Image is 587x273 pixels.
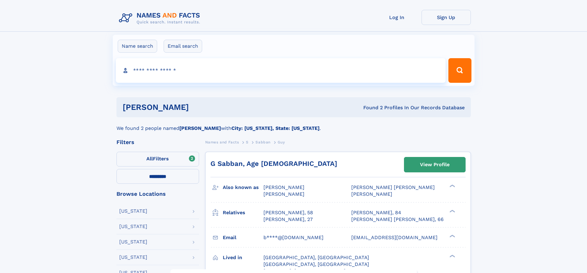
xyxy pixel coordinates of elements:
[263,216,313,223] a: [PERSON_NAME], 27
[404,157,465,172] a: View Profile
[116,152,199,167] label: Filters
[278,140,285,144] span: Guy
[119,255,147,260] div: [US_STATE]
[351,209,401,216] a: [PERSON_NAME], 84
[116,10,205,26] img: Logo Names and Facts
[255,138,271,146] a: Sabban
[448,254,455,258] div: ❯
[420,158,450,172] div: View Profile
[164,40,202,53] label: Email search
[116,117,471,132] div: We found 2 people named with .
[448,209,455,213] div: ❯
[119,209,147,214] div: [US_STATE]
[179,125,221,131] b: [PERSON_NAME]
[263,209,313,216] a: [PERSON_NAME], 58
[351,184,435,190] span: [PERSON_NAME] [PERSON_NAME]
[223,182,263,193] h3: Also known as
[118,40,157,53] label: Name search
[210,160,337,167] a: G Sabban, Age [DEMOGRAPHIC_DATA]
[119,239,147,244] div: [US_STATE]
[263,255,369,260] span: [GEOGRAPHIC_DATA], [GEOGRAPHIC_DATA]
[146,156,153,162] span: All
[448,58,471,83] button: Search Button
[255,140,271,144] span: Sabban
[263,261,369,267] span: [GEOGRAPHIC_DATA], [GEOGRAPHIC_DATA]
[116,191,199,197] div: Browse Locations
[123,103,276,111] h1: [PERSON_NAME]
[422,10,471,25] a: Sign Up
[448,234,455,238] div: ❯
[223,232,263,243] h3: Email
[372,10,422,25] a: Log In
[448,184,455,188] div: ❯
[351,235,438,240] span: [EMAIL_ADDRESS][DOMAIN_NAME]
[119,224,147,229] div: [US_STATE]
[116,58,446,83] input: search input
[116,139,199,145] div: Filters
[263,191,304,197] span: [PERSON_NAME]
[223,252,263,263] h3: Lived in
[276,104,465,111] div: Found 2 Profiles In Our Records Database
[351,216,444,223] a: [PERSON_NAME] [PERSON_NAME], 66
[246,138,249,146] a: S
[246,140,249,144] span: S
[223,207,263,218] h3: Relatives
[263,184,304,190] span: [PERSON_NAME]
[205,138,239,146] a: Names and Facts
[231,125,320,131] b: City: [US_STATE], State: [US_STATE]
[351,191,392,197] span: [PERSON_NAME]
